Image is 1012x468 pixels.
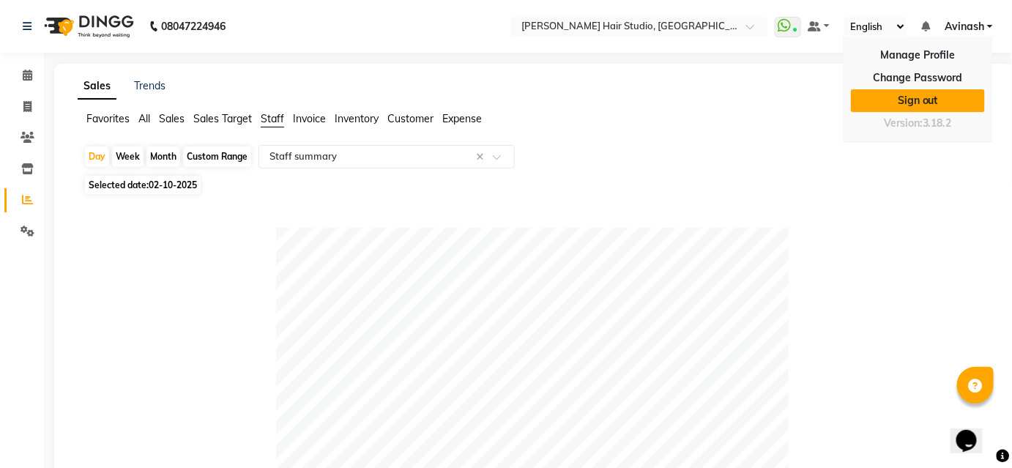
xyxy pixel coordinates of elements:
[335,112,379,125] span: Inventory
[161,6,226,47] b: 08047224946
[78,73,116,100] a: Sales
[293,112,326,125] span: Invoice
[851,67,985,89] a: Change Password
[945,19,984,34] span: Avinash
[112,146,144,167] div: Week
[37,6,138,47] img: logo
[851,113,985,134] div: Version:3.18.2
[851,89,985,112] a: Sign out
[442,112,482,125] span: Expense
[146,146,180,167] div: Month
[851,44,985,67] a: Manage Profile
[85,176,201,194] span: Selected date:
[387,112,434,125] span: Customer
[86,112,130,125] span: Favorites
[149,179,197,190] span: 02-10-2025
[183,146,251,167] div: Custom Range
[159,112,185,125] span: Sales
[950,409,997,453] iframe: chat widget
[134,79,165,92] a: Trends
[85,146,109,167] div: Day
[476,149,488,165] span: Clear all
[193,112,252,125] span: Sales Target
[138,112,150,125] span: All
[261,112,284,125] span: Staff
